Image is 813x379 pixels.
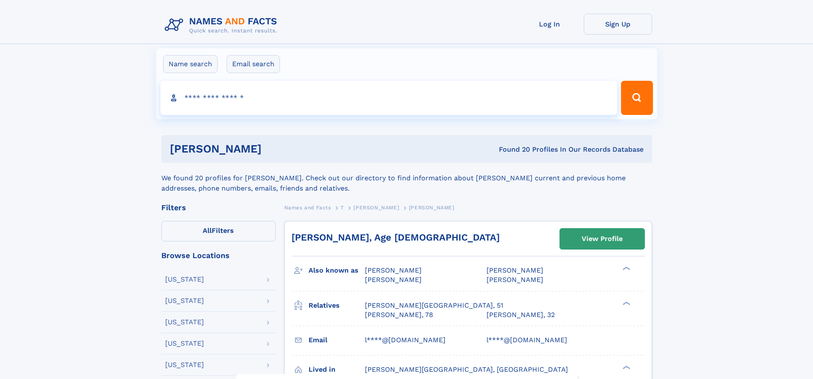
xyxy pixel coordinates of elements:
[161,252,276,259] div: Browse Locations
[365,301,503,310] a: [PERSON_NAME][GEOGRAPHIC_DATA], 51
[487,266,543,274] span: [PERSON_NAME]
[341,202,344,213] a: T
[365,276,422,284] span: [PERSON_NAME]
[227,55,280,73] label: Email search
[161,163,652,194] div: We found 20 profiles for [PERSON_NAME]. Check out our directory to find information about [PERSON...
[560,229,644,249] a: View Profile
[165,297,204,304] div: [US_STATE]
[309,263,365,278] h3: Also known as
[353,205,399,211] span: [PERSON_NAME]
[341,205,344,211] span: T
[284,202,331,213] a: Names and Facts
[165,319,204,326] div: [US_STATE]
[161,14,284,37] img: Logo Names and Facts
[161,221,276,241] label: Filters
[163,55,218,73] label: Name search
[365,310,433,320] a: [PERSON_NAME], 78
[353,202,399,213] a: [PERSON_NAME]
[165,340,204,347] div: [US_STATE]
[203,226,212,235] span: All
[161,204,276,212] div: Filters
[309,333,365,347] h3: Email
[621,266,631,271] div: ❯
[309,362,365,377] h3: Lived in
[487,276,543,284] span: [PERSON_NAME]
[365,365,568,373] span: [PERSON_NAME][GEOGRAPHIC_DATA], [GEOGRAPHIC_DATA]
[409,205,455,211] span: [PERSON_NAME]
[309,298,365,313] h3: Relatives
[165,276,204,283] div: [US_STATE]
[584,14,652,35] a: Sign Up
[582,229,623,249] div: View Profile
[621,364,631,370] div: ❯
[170,144,380,154] h1: [PERSON_NAME]
[487,310,555,320] a: [PERSON_NAME], 32
[365,266,422,274] span: [PERSON_NAME]
[291,232,500,243] a: [PERSON_NAME], Age [DEMOGRAPHIC_DATA]
[516,14,584,35] a: Log In
[160,81,618,115] input: search input
[380,145,644,154] div: Found 20 Profiles In Our Records Database
[621,81,653,115] button: Search Button
[165,361,204,368] div: [US_STATE]
[621,300,631,306] div: ❯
